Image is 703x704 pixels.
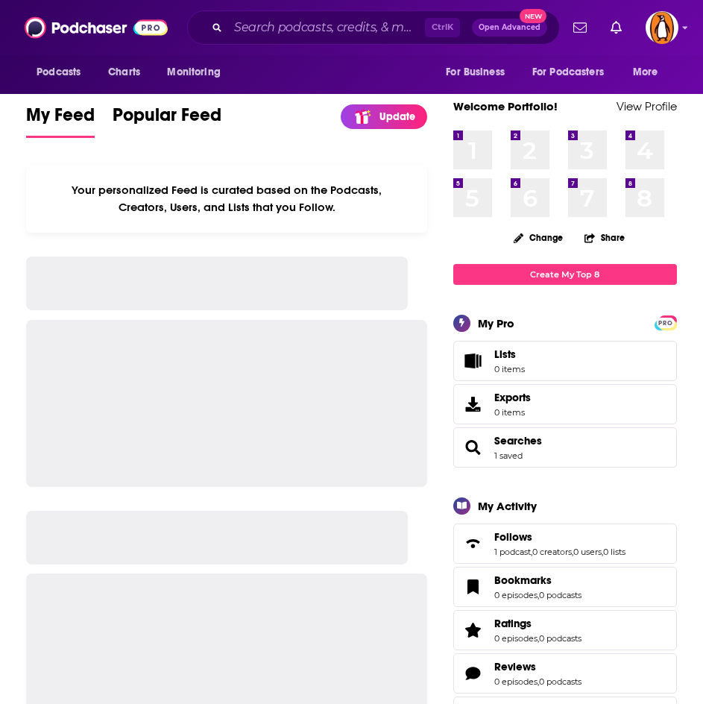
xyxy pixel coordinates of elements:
[494,573,581,587] a: Bookmarks
[539,676,581,687] a: 0 podcasts
[572,547,573,557] span: ,
[425,18,460,37] span: Ctrl K
[341,104,427,129] a: Update
[108,62,140,83] span: Charts
[494,530,625,544] a: Follows
[25,13,168,42] img: Podchaser - Follow, Share and Rate Podcasts
[228,16,425,40] input: Search podcasts, credits, & more...
[453,384,677,424] a: Exports
[453,341,677,381] a: Lists
[539,633,581,644] a: 0 podcasts
[657,318,675,329] span: PRO
[379,110,415,123] p: Update
[633,62,658,83] span: More
[494,660,581,673] a: Reviews
[187,10,560,45] div: Search podcasts, credits, & more...
[494,391,531,404] span: Exports
[453,99,558,113] a: Welcome Portfolio!
[573,547,602,557] a: 0 users
[494,407,531,418] span: 0 items
[458,576,488,597] a: Bookmarks
[602,547,603,557] span: ,
[167,62,220,83] span: Monitoring
[567,15,593,40] a: Show notifications dropdown
[458,620,488,641] a: Ratings
[494,660,536,673] span: Reviews
[538,676,539,687] span: ,
[453,524,677,564] span: Follows
[494,547,531,557] a: 1 podcast
[523,58,625,87] button: open menu
[435,58,523,87] button: open menu
[157,58,239,87] button: open menu
[458,394,488,415] span: Exports
[458,663,488,684] a: Reviews
[494,530,532,544] span: Follows
[26,58,100,87] button: open menu
[494,676,538,687] a: 0 episodes
[98,58,149,87] a: Charts
[538,590,539,600] span: ,
[494,434,542,447] a: Searches
[453,567,677,607] span: Bookmarks
[26,165,427,233] div: Your personalized Feed is curated based on the Podcasts, Creators, Users, and Lists that you Follow.
[26,104,95,138] a: My Feed
[26,104,95,135] span: My Feed
[646,11,678,44] span: Logged in as penguin_portfolio
[520,9,546,23] span: New
[531,547,532,557] span: ,
[617,99,677,113] a: View Profile
[505,228,572,247] button: Change
[494,617,581,630] a: Ratings
[453,610,677,650] span: Ratings
[539,590,581,600] a: 0 podcasts
[494,348,525,361] span: Lists
[453,427,677,468] span: Searches
[603,547,625,557] a: 0 lists
[113,104,221,135] span: Popular Feed
[446,62,505,83] span: For Business
[494,348,516,361] span: Lists
[532,62,604,83] span: For Podcasters
[458,437,488,458] a: Searches
[494,450,523,461] a: 1 saved
[472,19,547,37] button: Open AdvancedNew
[458,533,488,554] a: Follows
[584,223,625,252] button: Share
[478,316,514,330] div: My Pro
[479,24,540,31] span: Open Advanced
[646,11,678,44] button: Show profile menu
[494,617,532,630] span: Ratings
[605,15,628,40] a: Show notifications dropdown
[532,547,572,557] a: 0 creators
[494,633,538,644] a: 0 episodes
[453,653,677,694] span: Reviews
[538,633,539,644] span: ,
[494,590,538,600] a: 0 episodes
[622,58,677,87] button: open menu
[478,499,537,513] div: My Activity
[657,316,675,327] a: PRO
[37,62,81,83] span: Podcasts
[453,264,677,284] a: Create My Top 8
[494,573,552,587] span: Bookmarks
[494,364,525,374] span: 0 items
[458,351,488,371] span: Lists
[113,104,221,138] a: Popular Feed
[646,11,678,44] img: User Profile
